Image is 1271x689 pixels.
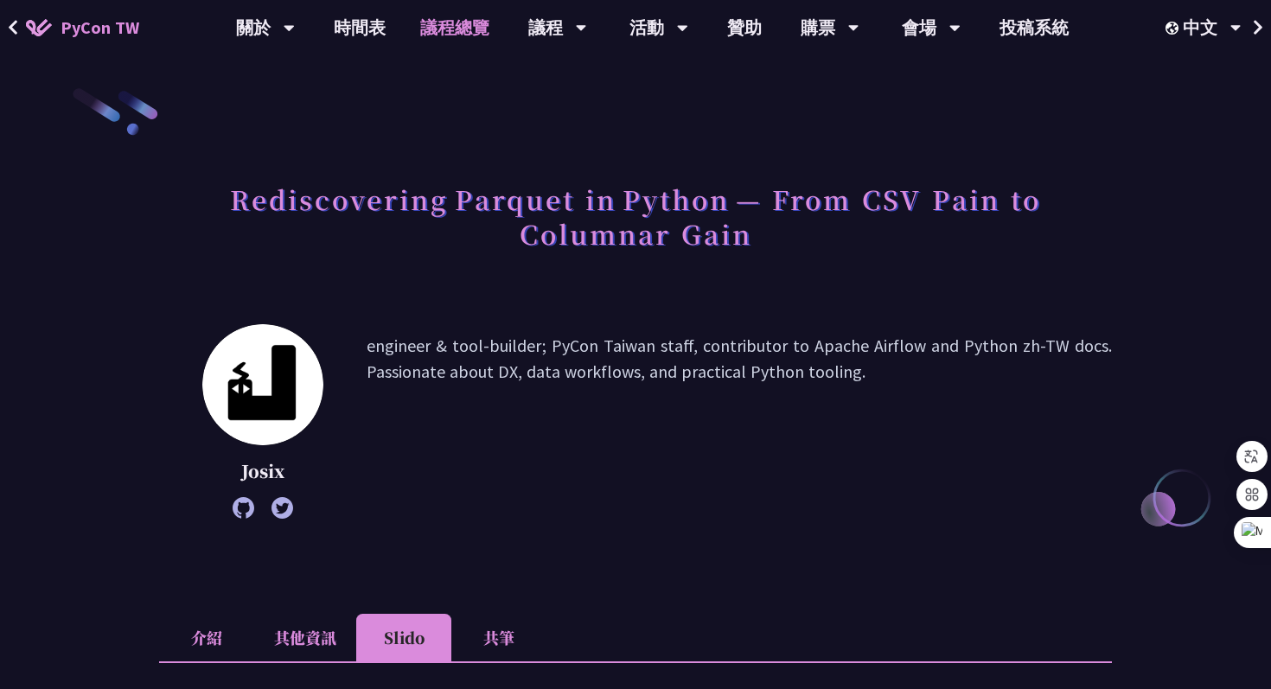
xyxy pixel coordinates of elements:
[61,15,139,41] span: PyCon TW
[254,614,356,661] li: 其他資訊
[159,173,1112,259] h1: Rediscovering Parquet in Python — From CSV Pain to Columnar Gain
[451,614,546,661] li: 共筆
[1166,22,1183,35] img: Locale Icon
[26,19,52,36] img: Home icon of PyCon TW 2025
[202,458,323,484] p: Josix
[367,333,1112,510] p: engineer & tool-builder; PyCon Taiwan staff, contributor to Apache Airflow and Python zh-TW docs....
[159,614,254,661] li: 介紹
[202,324,323,445] img: Josix
[9,6,156,49] a: PyCon TW
[356,614,451,661] li: Slido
